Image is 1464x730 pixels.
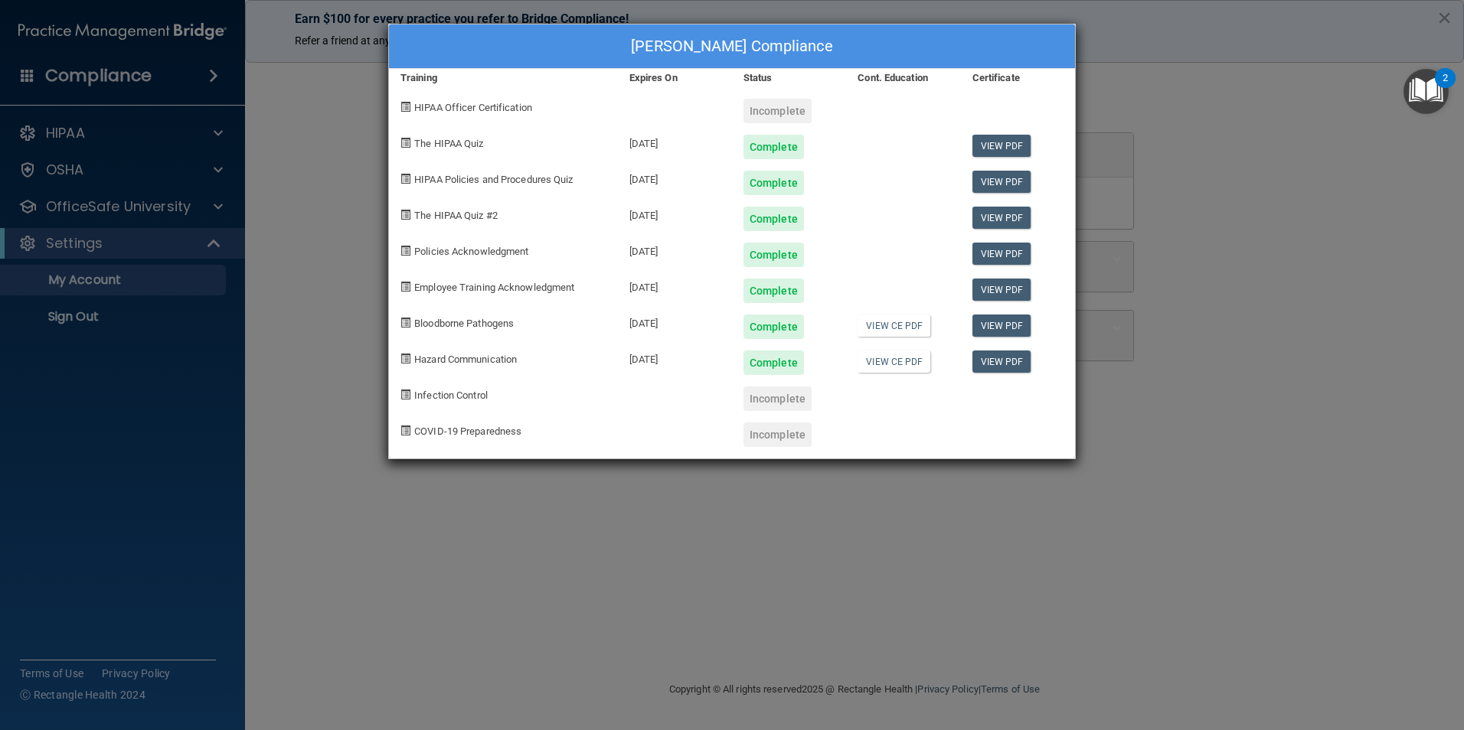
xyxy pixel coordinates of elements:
div: [DATE] [618,159,732,195]
a: View PDF [972,350,1031,373]
div: Complete [743,350,804,375]
div: [DATE] [618,339,732,375]
div: Training [389,69,618,87]
div: [DATE] [618,231,732,267]
span: Policies Acknowledgment [414,246,528,257]
div: Certificate [961,69,1075,87]
div: Expires On [618,69,732,87]
div: Incomplete [743,422,812,447]
a: View PDF [972,279,1031,301]
div: Incomplete [743,99,812,123]
div: Incomplete [743,386,812,411]
span: Hazard Communication [414,354,517,365]
div: 2 [1443,78,1448,98]
div: Cont. Education [846,69,960,87]
div: [PERSON_NAME] Compliance [389,24,1075,69]
div: Complete [743,314,804,339]
a: View CE PDF [858,314,930,337]
span: HIPAA Policies and Procedures Quiz [414,174,573,185]
span: The HIPAA Quiz #2 [414,210,498,221]
div: Complete [743,207,804,231]
a: View PDF [972,207,1031,229]
span: Bloodborne Pathogens [414,318,514,329]
div: [DATE] [618,303,732,339]
span: HIPAA Officer Certification [414,102,532,113]
a: View CE PDF [858,350,930,373]
span: COVID-19 Preparedness [414,425,521,437]
div: [DATE] [618,267,732,303]
span: Infection Control [414,389,488,401]
span: The HIPAA Quiz [414,138,483,149]
a: View PDF [972,243,1031,265]
span: Employee Training Acknowledgment [414,282,574,293]
div: [DATE] [618,123,732,159]
a: View PDF [972,135,1031,157]
div: [DATE] [618,195,732,231]
div: Complete [743,135,804,159]
button: Open Resource Center, 2 new notifications [1404,69,1449,114]
a: View PDF [972,314,1031,337]
div: Status [732,69,846,87]
div: Complete [743,279,804,303]
div: Complete [743,243,804,267]
a: View PDF [972,171,1031,193]
div: Complete [743,171,804,195]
